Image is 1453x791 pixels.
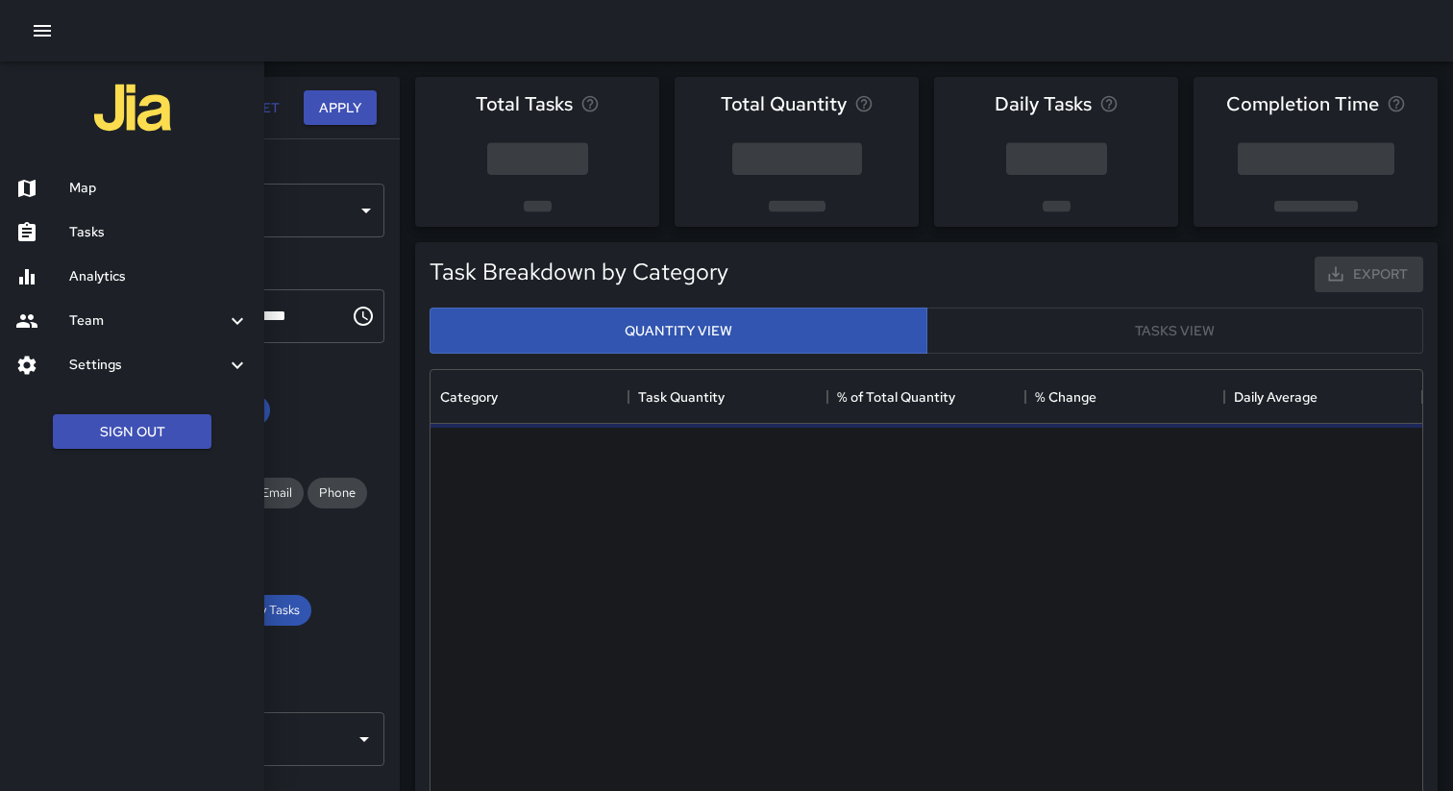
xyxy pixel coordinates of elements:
[69,310,226,332] h6: Team
[69,266,249,287] h6: Analytics
[69,355,226,376] h6: Settings
[94,69,171,146] img: jia-logo
[53,414,211,450] button: Sign Out
[69,178,249,199] h6: Map
[69,222,249,243] h6: Tasks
